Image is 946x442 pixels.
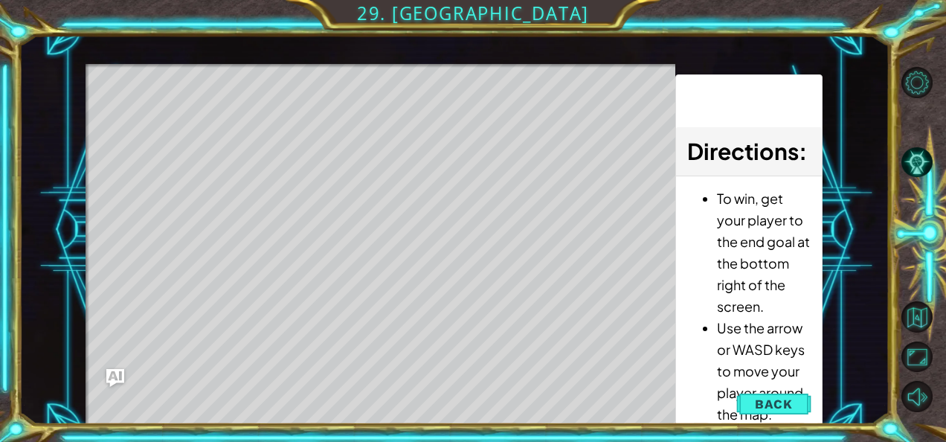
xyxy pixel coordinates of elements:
h3: : [687,135,811,168]
button: Back to Map [901,301,933,333]
button: Back [736,389,811,419]
button: Level Options [901,67,933,98]
span: Directions [687,137,799,165]
button: AI Hint [901,147,933,178]
li: To win, get your player to the end goal at the bottom right of the screen. [717,188,811,317]
a: Back to Map [904,297,946,336]
span: Back [755,397,793,411]
button: Ask AI [106,369,124,387]
li: Use the arrow or WASD keys to move your player around the map. [717,317,811,425]
button: Maximize Browser [901,342,933,373]
button: Mute [901,381,933,412]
